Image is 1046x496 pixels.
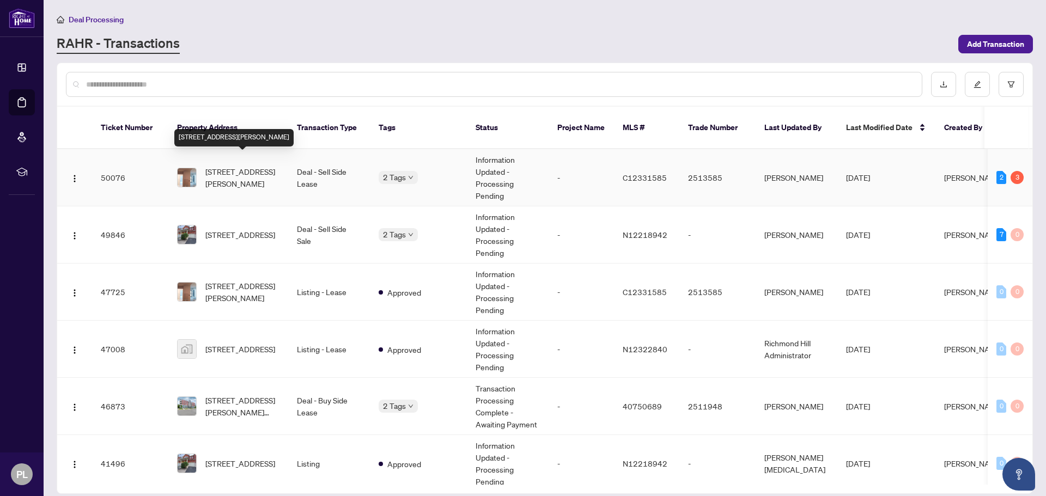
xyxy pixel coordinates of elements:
[205,229,275,241] span: [STREET_ADDRESS]
[205,343,275,355] span: [STREET_ADDRESS]
[623,401,662,411] span: 40750689
[205,457,275,469] span: [STREET_ADDRESS]
[996,228,1006,241] div: 7
[935,107,1001,149] th: Created By
[1011,171,1024,184] div: 3
[549,321,614,378] td: -
[996,285,1006,298] div: 0
[288,107,370,149] th: Transaction Type
[846,344,870,354] span: [DATE]
[846,401,870,411] span: [DATE]
[467,264,549,321] td: Information Updated - Processing Pending
[467,321,549,378] td: Information Updated - Processing Pending
[92,107,168,149] th: Ticket Number
[288,378,370,435] td: Deal - Buy Side Lease
[1011,342,1024,356] div: 0
[679,107,756,149] th: Trade Number
[679,435,756,492] td: -
[383,171,406,183] span: 2 Tags
[996,342,1006,356] div: 0
[288,435,370,492] td: Listing
[70,231,79,240] img: Logo
[944,401,1003,411] span: [PERSON_NAME]
[288,321,370,378] td: Listing - Lease
[370,107,467,149] th: Tags
[178,225,196,244] img: thumbnail-img
[66,226,83,243] button: Logo
[408,403,413,409] span: down
[178,454,196,473] img: thumbnail-img
[92,435,168,492] td: 41496
[931,72,956,97] button: download
[178,397,196,415] img: thumbnail-img
[467,149,549,206] td: Information Updated - Processing Pending
[408,175,413,180] span: down
[756,107,837,149] th: Last Updated By
[16,467,28,482] span: PL
[69,15,124,25] span: Deal Processing
[549,149,614,206] td: -
[178,283,196,301] img: thumbnail-img
[846,121,913,133] span: Last Modified Date
[679,321,756,378] td: -
[92,206,168,264] td: 49846
[996,400,1006,413] div: 0
[679,206,756,264] td: -
[549,264,614,321] td: -
[1011,400,1024,413] div: 0
[614,107,679,149] th: MLS #
[944,344,1003,354] span: [PERSON_NAME]
[66,283,83,301] button: Logo
[944,458,1003,468] span: [PERSON_NAME]
[70,174,79,183] img: Logo
[387,286,421,298] span: Approved
[999,72,1024,97] button: filter
[205,280,279,304] span: [STREET_ADDRESS][PERSON_NAME]
[1011,285,1024,298] div: 0
[92,149,168,206] td: 50076
[70,289,79,297] img: Logo
[1011,457,1024,470] div: 0
[756,206,837,264] td: [PERSON_NAME]
[967,35,1024,53] span: Add Transaction
[66,340,83,358] button: Logo
[965,72,990,97] button: edit
[958,35,1033,53] button: Add Transaction
[756,378,837,435] td: [PERSON_NAME]
[623,287,667,297] span: C12331585
[66,169,83,186] button: Logo
[70,403,79,412] img: Logo
[679,378,756,435] td: 2511948
[387,344,421,356] span: Approved
[996,171,1006,184] div: 2
[92,321,168,378] td: 47008
[679,264,756,321] td: 2513585
[174,129,294,146] div: [STREET_ADDRESS][PERSON_NAME]
[70,460,79,469] img: Logo
[9,8,35,28] img: logo
[467,378,549,435] td: Transaction Processing Complete - Awaiting Payment
[57,16,64,23] span: home
[846,173,870,182] span: [DATE]
[383,400,406,412] span: 2 Tags
[549,206,614,264] td: -
[467,107,549,149] th: Status
[205,166,279,189] span: [STREET_ADDRESS][PERSON_NAME]
[57,34,180,54] a: RAHR - Transactions
[996,457,1006,470] div: 0
[288,264,370,321] td: Listing - Lease
[467,435,549,492] td: Information Updated - Processing Pending
[837,107,935,149] th: Last Modified Date
[168,107,288,149] th: Property Address
[92,378,168,435] td: 46873
[178,340,196,358] img: thumbnail-img
[383,228,406,241] span: 2 Tags
[846,230,870,240] span: [DATE]
[623,344,667,354] span: N12322840
[549,435,614,492] td: -
[408,232,413,237] span: down
[549,107,614,149] th: Project Name
[288,206,370,264] td: Deal - Sell Side Sale
[944,173,1003,182] span: [PERSON_NAME]
[623,230,667,240] span: N12218942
